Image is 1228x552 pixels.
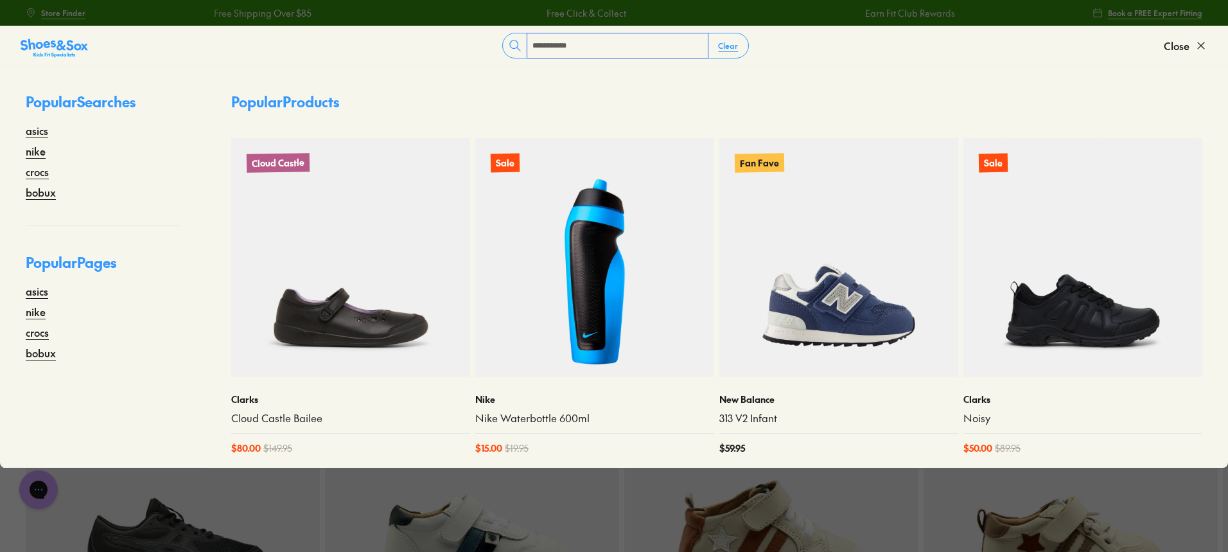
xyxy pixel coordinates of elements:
[26,1,85,24] a: Store Finder
[963,411,1202,425] a: Noisy
[26,325,49,340] a: crocs
[26,123,48,138] a: asics
[231,411,470,425] a: Cloud Castle Bailee
[963,393,1202,406] p: Clarks
[963,441,992,455] span: $ 50.00
[719,393,958,406] p: New Balance
[719,411,958,425] a: 313 V2 Infant
[475,411,714,425] a: Nike Waterbottle 600ml
[1108,7,1202,19] span: Book a FREE Expert Fitting
[708,34,748,57] button: Clear
[475,393,714,406] p: Nike
[26,304,46,319] a: nike
[26,345,56,361] a: bobux
[13,466,64,513] iframe: Gorgias live chat messenger
[1092,1,1202,24] a: Book a FREE Expert Fitting
[491,154,520,173] p: Sale
[979,154,1008,173] p: Sale
[41,7,85,19] span: Store Finder
[21,35,88,56] a: Shoes &amp; Sox
[505,441,529,455] span: $ 19.95
[735,153,784,172] p: Fan Fave
[263,441,292,455] span: $ 149.95
[21,38,88,58] img: SNS_Logo_Responsive.svg
[545,6,625,20] a: Free Click & Collect
[1164,38,1189,53] span: Close
[26,283,48,299] a: asics
[231,393,470,406] p: Clarks
[1164,31,1207,60] button: Close
[719,138,958,377] a: Fan Fave
[26,143,46,159] a: nike
[26,252,180,283] p: Popular Pages
[995,441,1021,455] span: $ 89.95
[719,441,745,455] span: $ 59.95
[475,138,714,377] a: Sale
[475,441,502,455] span: $ 15.00
[963,138,1202,377] a: Sale
[231,441,261,455] span: $ 80.00
[26,164,49,179] a: crocs
[247,153,310,173] p: Cloud Castle
[231,91,339,112] p: Popular Products
[231,138,470,377] a: Cloud Castle
[864,6,954,20] a: Earn Fit Club Rewards
[213,6,310,20] a: Free Shipping Over $85
[26,91,180,123] p: Popular Searches
[26,184,56,200] a: bobux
